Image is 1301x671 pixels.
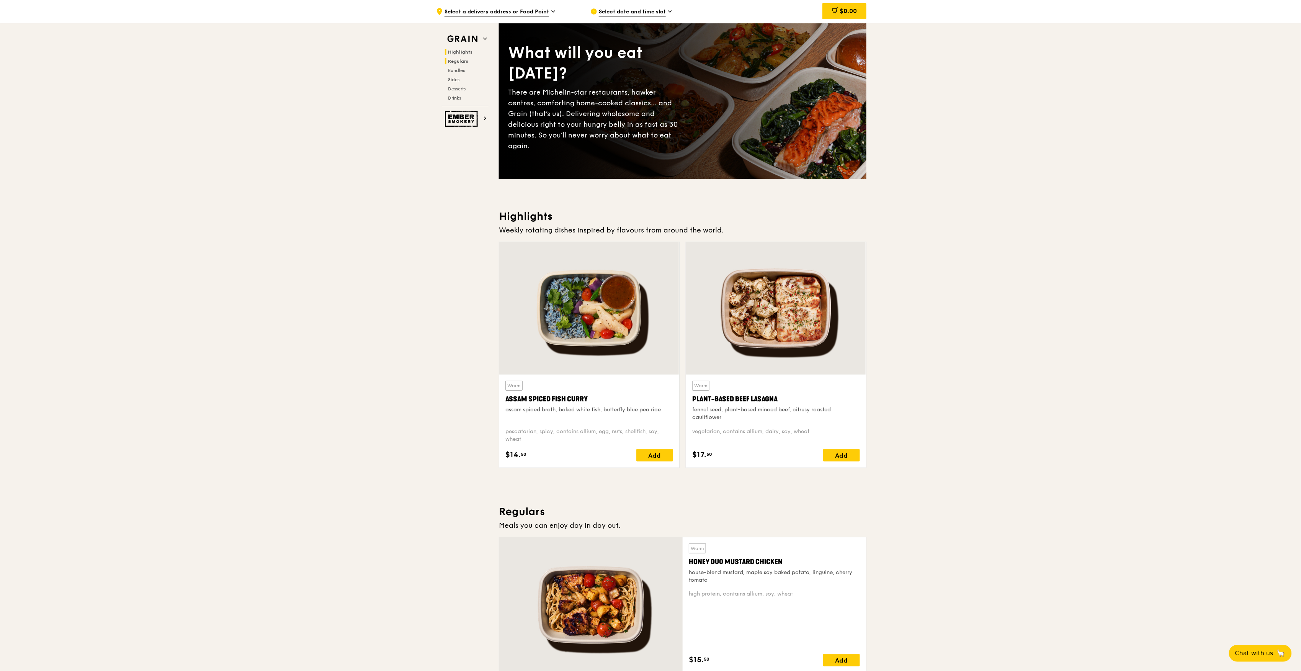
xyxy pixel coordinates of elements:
[689,590,860,598] div: high protein, contains allium, soy, wheat
[505,381,523,391] div: Warm
[704,656,709,662] span: 50
[445,32,480,46] img: Grain web logo
[706,451,712,457] span: 50
[505,406,673,414] div: assam spiced broth, baked white fish, butterfly blue pea rice
[689,556,860,567] div: Honey Duo Mustard Chicken
[505,428,673,443] div: pescatarian, spicy, contains allium, egg, nuts, shellfish, soy, wheat
[521,451,526,457] span: 50
[636,449,673,462] div: Add
[692,428,860,443] div: vegetarian, contains allium, dairy, soy, wheat
[689,569,860,584] div: house-blend mustard, maple soy baked potato, linguine, cherry tomato
[445,8,549,16] span: Select a delivery address or Food Point
[599,8,666,16] span: Select date and time slot
[1229,645,1292,662] button: Chat with us🦙
[689,654,704,666] span: $15.
[689,543,706,553] div: Warm
[448,95,461,101] span: Drinks
[823,654,860,666] div: Add
[499,225,866,236] div: Weekly rotating dishes inspired by flavours from around the world.
[1276,649,1286,658] span: 🦙
[448,68,465,73] span: Bundles
[840,7,857,15] span: $0.00
[499,209,866,223] h3: Highlights
[499,520,866,531] div: Meals you can enjoy day in day out.
[505,449,521,461] span: $14.
[499,505,866,519] h3: Regulars
[448,77,459,82] span: Sides
[823,449,860,462] div: Add
[448,59,468,64] span: Regulars
[508,87,683,151] div: There are Michelin-star restaurants, hawker centres, comforting home-cooked classics… and Grain (...
[1235,649,1273,658] span: Chat with us
[692,449,706,461] span: $17.
[692,381,709,391] div: Warm
[448,49,472,55] span: Highlights
[448,86,466,92] span: Desserts
[445,111,480,127] img: Ember Smokery web logo
[692,394,860,404] div: Plant-Based Beef Lasagna
[505,394,673,404] div: Assam Spiced Fish Curry
[692,406,860,421] div: fennel seed, plant-based minced beef, citrusy roasted cauliflower
[508,43,683,84] div: What will you eat [DATE]?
